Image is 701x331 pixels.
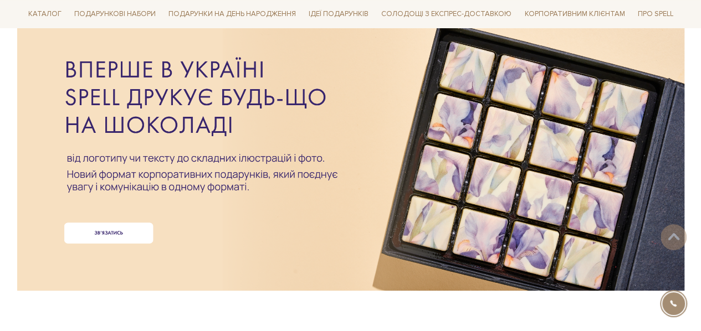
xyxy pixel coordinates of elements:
a: Про Spell [633,6,677,23]
a: Солодощі з експрес-доставкою [377,4,516,23]
a: Корпоративним клієнтам [520,6,629,23]
a: Подарунки на День народження [164,6,300,23]
a: Подарункові набори [70,6,160,23]
a: Ідеї подарунків [304,6,373,23]
a: Каталог [24,6,66,23]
